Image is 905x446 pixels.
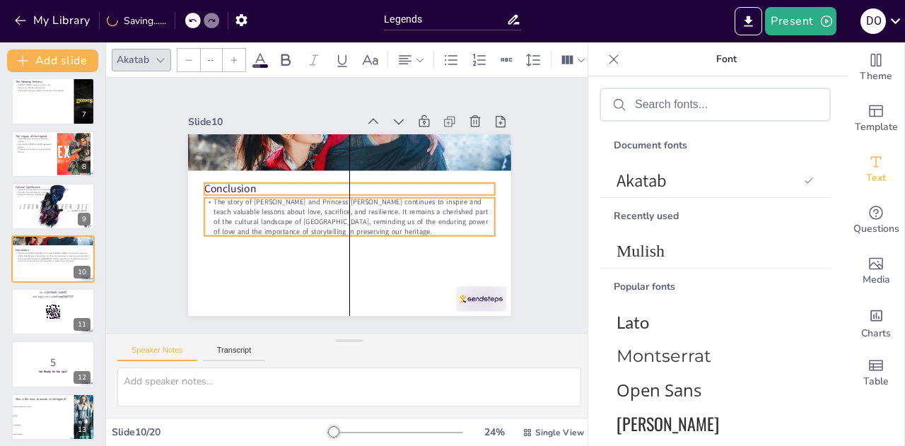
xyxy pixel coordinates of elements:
p: The legend is important to the people of [GEOGRAPHIC_DATA]. [16,188,90,191]
div: 10 [74,266,90,278]
span: King Trigomil [13,433,73,435]
div: 9 [78,213,90,225]
div: Slide 10 / 20 [112,426,327,439]
div: 7 [11,78,95,124]
button: Present [765,7,836,35]
span: Template [855,119,898,135]
div: 12 [74,371,90,384]
span: Table [863,374,889,389]
div: Column Count [557,49,589,71]
p: The legend teaches valuable life lessons. [16,194,90,196]
div: Recently used [600,198,831,234]
div: Add images, graphics, shapes or video [848,246,904,297]
div: Slide 10 [188,115,358,129]
span: Sangangüey [13,424,73,426]
div: 8 [78,160,90,173]
div: D O [860,8,886,34]
p: The story of [PERSON_NAME] and Princess [PERSON_NAME] continues to inspire and teach valuable les... [204,196,494,237]
span: Charts [861,326,891,341]
button: Export to PowerPoint [735,7,762,35]
div: Add text boxes [848,144,904,195]
div: 12 [11,341,95,387]
div: Get real-time input from your audience [848,195,904,246]
div: Saving...... [107,14,166,28]
p: Conclusion [204,182,494,196]
p: The weeping princess reflects the themes of the legend. [16,89,70,92]
span: Tépetl [13,415,73,416]
p: The Sangangüey volcano symbolizes conflict. [16,138,53,143]
div: 11 [74,318,90,331]
div: 13 [74,423,90,436]
span: Princess [PERSON_NAME] [13,406,73,407]
span: Questions [853,221,899,237]
span: Media [863,272,890,288]
span: Mulish [617,242,808,261]
input: Search fonts... [635,98,818,111]
button: Transcript [203,346,266,361]
strong: [DOMAIN_NAME] [47,291,67,294]
input: Insert title [384,9,506,30]
button: Speaker Notes [117,346,197,361]
span: Text [866,170,886,186]
div: 24 % [477,426,511,439]
p: [PERSON_NAME]'s tears turn into a river. [16,84,70,87]
p: Cultural Significance [16,185,90,189]
p: The Legacy of the Legend [16,134,53,138]
div: Akatab [114,50,152,69]
span: Lato [617,312,808,332]
p: Font [625,42,828,76]
span: Akatab [617,169,798,192]
div: 13 [11,394,95,440]
span: Single View [535,427,584,438]
span: Oswald [617,411,808,436]
p: Who is the main character in the legend? [16,397,70,401]
span: Montserrat [617,346,808,366]
div: 8 [11,131,95,177]
p: Go to [16,291,90,295]
p: The Weeping Princess [16,80,70,84]
p: Cerro de San [PERSON_NAME] represents bravery. [16,143,53,148]
p: 5 [16,355,90,370]
span: Theme [860,69,892,84]
div: Popular fonts [600,269,831,305]
p: The legend continues to inspire cultural identity. [16,148,53,153]
div: 11 [11,288,95,335]
button: Add slide [7,49,98,72]
button: D O [860,7,886,35]
p: The story of [PERSON_NAME] and Princess [PERSON_NAME] continues to inspire and teach valuable les... [16,252,90,262]
strong: Get Ready for the Quiz! [39,370,68,373]
div: Add charts and graphs [848,297,904,348]
div: 10 [11,235,95,282]
div: Add ready made slides [848,93,904,144]
div: 9 [11,183,95,230]
span: Open Sans [617,378,808,401]
p: Themes of love and bravery resonate with the audience. [16,191,90,194]
p: Conclusion [16,248,90,252]
p: The river symbolizes eternal love. [16,87,70,90]
div: Add a table [848,348,904,399]
button: My Library [11,9,96,32]
p: and login with code [16,295,90,299]
div: Document fonts [600,127,831,163]
div: 7 [78,108,90,121]
div: Change the overall theme [848,42,904,93]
